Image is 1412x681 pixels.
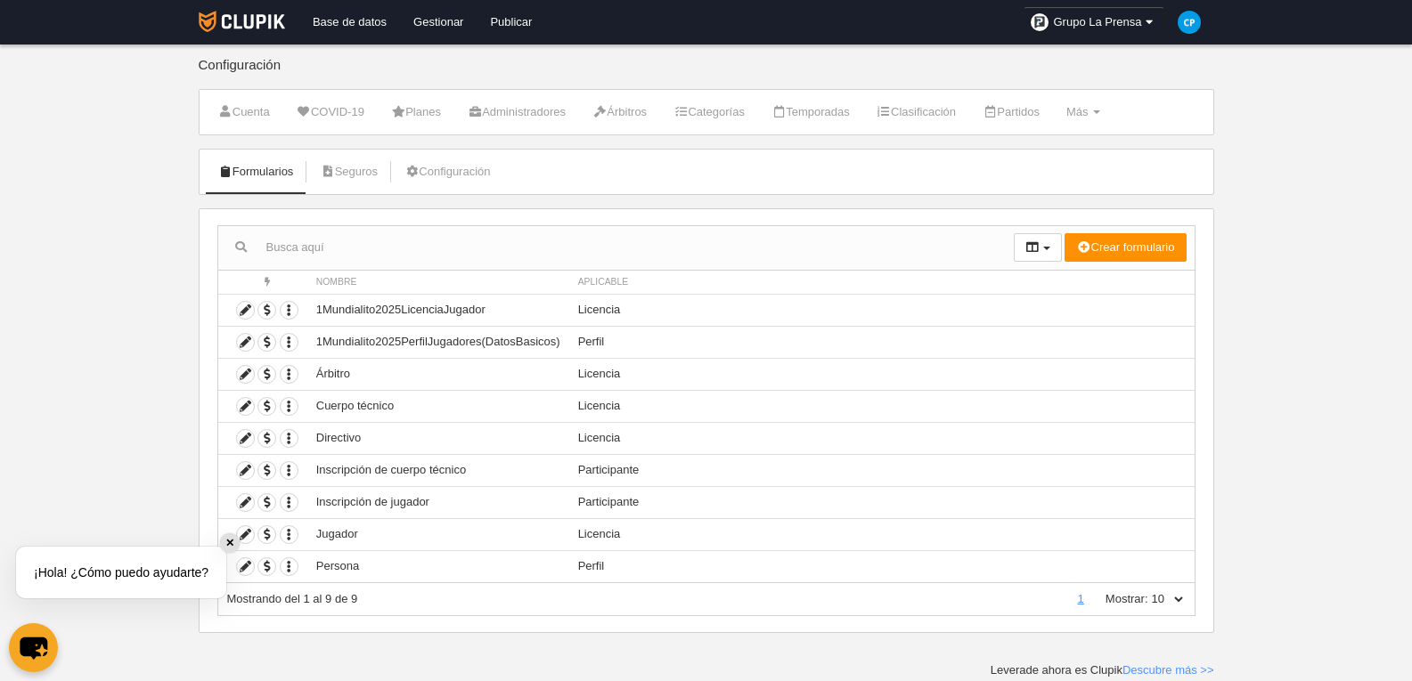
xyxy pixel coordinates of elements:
[208,158,304,185] a: Formularios
[307,326,569,358] td: 1Mundialito2025PerfilJugadores(DatosBasicos)
[307,358,569,390] td: Árbitro
[569,518,1195,550] td: Licencia
[1066,105,1089,118] span: Más
[569,358,1195,390] td: Licencia
[199,11,285,32] img: Clupik
[307,422,569,454] td: Directivo
[218,234,1014,261] input: Busca aquí
[307,518,569,550] td: Jugador
[307,454,569,486] td: Inscripción de cuerpo técnico
[395,158,500,185] a: Configuración
[569,454,1195,486] td: Participante
[569,550,1195,582] td: Perfil
[1122,663,1214,677] a: Descubre más >>
[16,547,226,598] div: ¡Hola! ¿Cómo puedo ayudarte?
[316,277,357,287] span: Nombre
[208,99,280,126] a: Cuenta
[287,99,374,126] a: COVID-19
[1178,11,1201,34] img: c2l6ZT0zMHgzMCZmcz05JnRleHQ9Q1AmYmc9MDM5YmU1.png
[1031,13,1049,31] img: OakgMWVUclks.30x30.jpg
[381,99,451,126] a: Planes
[1088,591,1148,607] label: Mostrar:
[1074,592,1088,605] a: 1
[991,662,1214,678] div: Leverade ahora es Clupik
[199,58,1214,89] div: Configuración
[1024,7,1163,37] a: Grupo La Prensa
[310,158,388,185] a: Seguros
[307,294,569,326] td: 1Mundialito2025LicenciaJugador
[867,99,966,126] a: Clasificación
[220,533,240,553] div: ✕
[1057,99,1110,126] a: Más
[9,623,58,672] button: chat-button
[227,592,358,605] span: Mostrando del 1 al 9 de 9
[458,99,575,126] a: Administradores
[583,99,657,126] a: Árbitros
[307,550,569,582] td: Persona
[307,390,569,422] td: Cuerpo técnico
[569,486,1195,518] td: Participante
[1065,233,1186,262] button: Crear formulario
[569,326,1195,358] td: Perfil
[569,422,1195,454] td: Licencia
[1053,13,1141,31] span: Grupo La Prensa
[569,294,1195,326] td: Licencia
[578,277,629,287] span: Aplicable
[664,99,755,126] a: Categorías
[307,486,569,518] td: Inscripción de jugador
[762,99,860,126] a: Temporadas
[569,390,1195,422] td: Licencia
[973,99,1049,126] a: Partidos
